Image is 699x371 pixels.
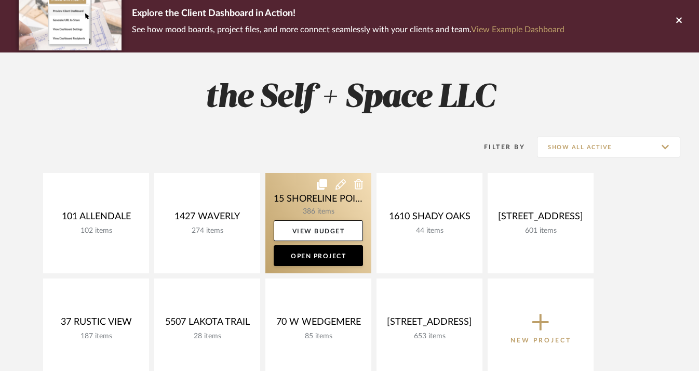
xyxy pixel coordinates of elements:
[496,211,585,227] div: [STREET_ADDRESS]
[385,211,474,227] div: 1610 SHADY OAKS
[274,245,363,266] a: Open Project
[51,211,141,227] div: 101 ALLENDALE
[132,6,564,22] p: Explore the Client Dashboard in Action!
[471,142,525,152] div: Filter By
[274,332,363,341] div: 85 items
[496,227,585,235] div: 601 items
[510,335,571,346] p: New Project
[51,227,141,235] div: 102 items
[51,316,141,332] div: 37 RUSTIC VIEW
[163,332,252,341] div: 28 items
[51,332,141,341] div: 187 items
[163,211,252,227] div: 1427 WAVERLY
[163,227,252,235] div: 274 items
[385,332,474,341] div: 653 items
[132,22,564,37] p: See how mood boards, project files, and more connect seamlessly with your clients and team.
[274,316,363,332] div: 70 W WEDGEMERE
[471,25,564,34] a: View Example Dashboard
[385,316,474,332] div: [STREET_ADDRESS]
[163,316,252,332] div: 5507 LAKOTA TRAIL
[385,227,474,235] div: 44 items
[274,220,363,241] a: View Budget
